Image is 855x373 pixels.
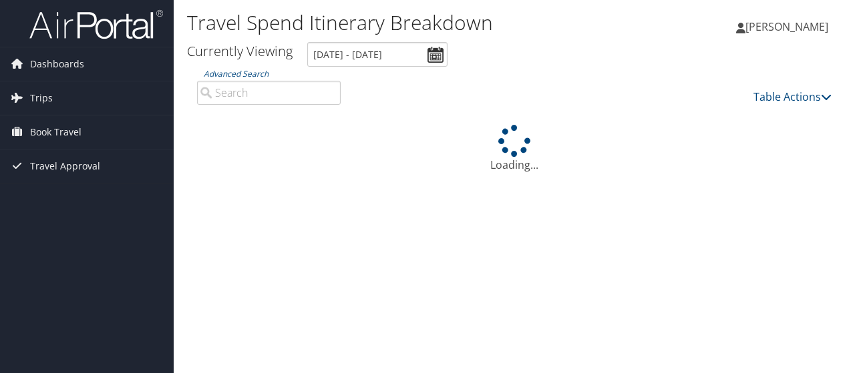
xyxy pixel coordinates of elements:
[29,9,163,40] img: airportal-logo.png
[745,19,828,34] span: [PERSON_NAME]
[30,47,84,81] span: Dashboards
[204,68,269,79] a: Advanced Search
[197,81,341,105] input: Advanced Search
[187,42,293,60] h3: Currently Viewing
[30,115,81,149] span: Book Travel
[736,7,842,47] a: [PERSON_NAME]
[30,149,100,183] span: Travel Approval
[753,89,832,104] a: Table Actions
[187,125,842,173] div: Loading...
[187,9,623,37] h1: Travel Spend Itinerary Breakdown
[307,42,448,67] input: [DATE] - [DATE]
[30,81,53,115] span: Trips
